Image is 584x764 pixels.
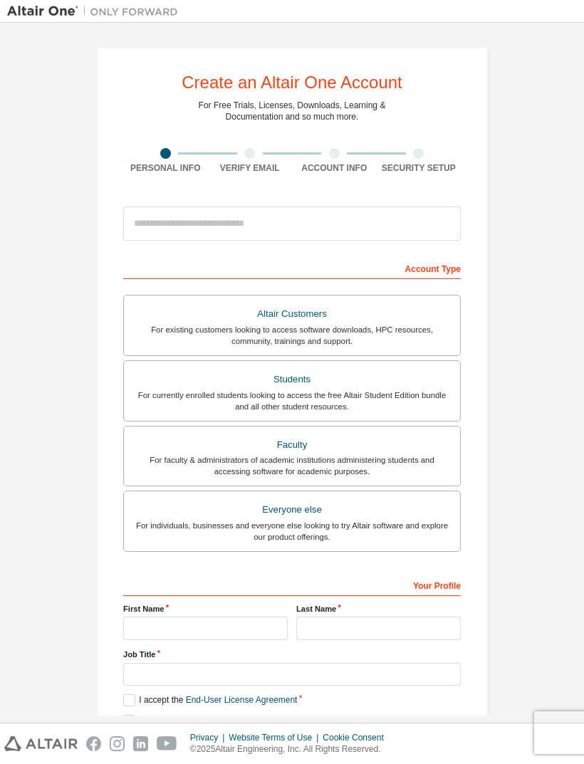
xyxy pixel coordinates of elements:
[123,694,297,706] label: I accept the
[123,256,461,279] div: Account Type
[132,500,452,520] div: Everyone else
[132,520,452,543] div: For individuals, businesses and everyone else looking to try Altair software and explore our prod...
[190,743,392,755] p: © 2025 Altair Engineering, Inc. All Rights Reserved.
[292,162,377,174] div: Account Info
[123,649,461,660] label: Job Title
[132,389,452,412] div: For currently enrolled students looking to access the free Altair Student Edition bundle and all ...
[199,100,386,122] div: For Free Trials, Licenses, Downloads, Learning & Documentation and so much more.
[133,736,148,751] img: linkedin.svg
[186,695,298,705] a: End-User License Agreement
[208,162,293,174] div: Verify Email
[132,324,452,347] div: For existing customers looking to access software downloads, HPC resources, community, trainings ...
[323,732,392,743] div: Cookie Consent
[132,435,452,455] div: Faculty
[132,370,452,389] div: Students
[86,736,101,751] img: facebook.svg
[377,162,462,174] div: Security Setup
[132,304,452,324] div: Altair Customers
[123,162,208,174] div: Personal Info
[123,573,461,596] div: Your Profile
[4,736,78,751] img: altair_logo.svg
[123,603,288,614] label: First Name
[182,74,402,91] div: Create an Altair One Account
[157,736,177,751] img: youtube.svg
[296,603,461,614] label: Last Name
[132,454,452,477] div: For faculty & administrators of academic institutions administering students and accessing softwa...
[229,732,323,743] div: Website Terms of Use
[123,715,328,727] label: I would like to receive marketing emails from Altair
[190,732,229,743] div: Privacy
[7,4,185,19] img: Altair One
[110,736,125,751] img: instagram.svg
